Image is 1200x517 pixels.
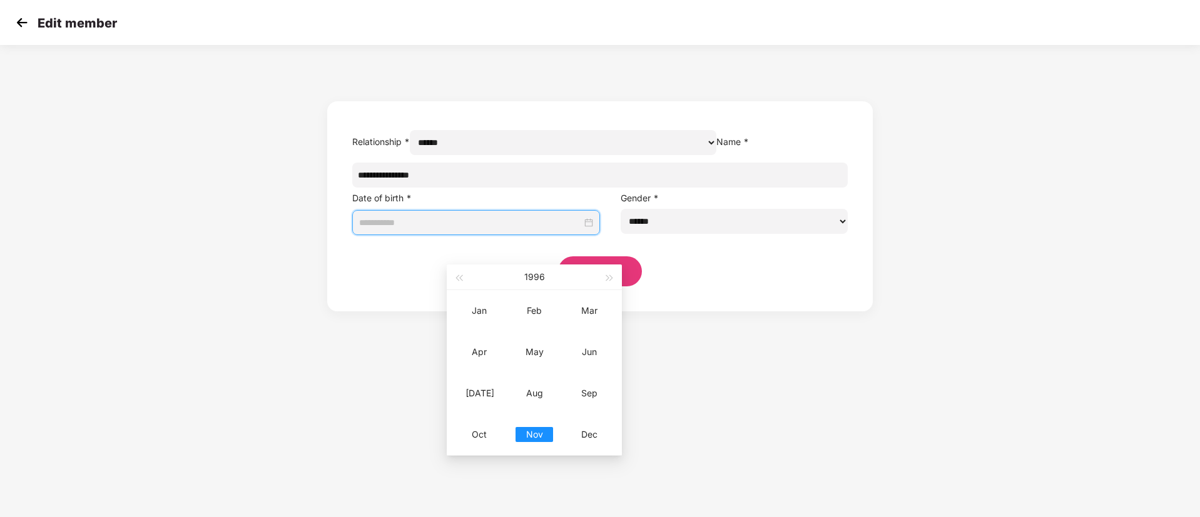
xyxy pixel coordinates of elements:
p: Edit member [38,16,117,31]
label: Date of birth * [352,193,412,203]
div: Sep [571,386,608,401]
div: Jun [571,344,608,359]
div: Oct [460,427,498,442]
td: 1996-11 [507,414,562,455]
td: 1996-03 [562,290,617,331]
td: 1996-09 [562,373,617,414]
td: 1996-12 [562,414,617,455]
div: Apr [460,344,498,359]
div: Feb [516,303,553,318]
td: 1996-07 [452,373,507,414]
div: Aug [516,386,553,401]
div: Mar [571,303,608,318]
td: 1996-06 [562,331,617,373]
div: [DATE] [460,386,498,401]
div: Jan [460,303,498,318]
label: Name * [716,136,749,147]
label: Relationship * [352,136,410,147]
div: Nov [516,427,553,442]
td: 1996-10 [452,414,507,455]
button: Save [558,256,642,286]
div: Dec [571,427,608,442]
div: May [516,344,553,359]
td: 1996-04 [452,331,507,373]
td: 1996-02 [507,290,562,331]
label: Gender * [621,193,659,203]
button: 1996 [524,264,545,289]
td: 1996-01 [452,290,507,331]
td: 1996-05 [507,331,562,373]
td: 1996-08 [507,373,562,414]
img: svg+xml;base64,PHN2ZyB4bWxucz0iaHR0cDovL3d3dy53My5vcmcvMjAwMC9zdmciIHdpZHRoPSIzMCIgaGVpZ2h0PSIzMC... [13,13,31,32]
